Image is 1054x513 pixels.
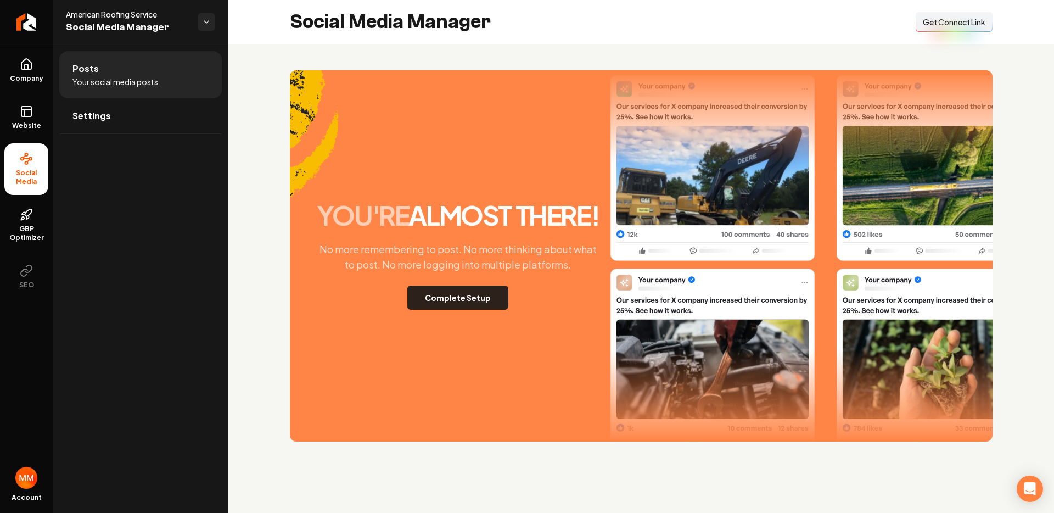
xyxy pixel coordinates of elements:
[4,225,48,242] span: GBP Optimizer
[15,467,37,489] button: Open user button
[15,467,37,489] img: Matthew Meyer
[66,20,189,35] span: Social Media Manager
[72,109,111,122] span: Settings
[16,13,37,31] img: Rebolt Logo
[407,286,508,310] button: Complete Setup
[317,202,599,228] h2: almost there!
[4,96,48,139] a: Website
[4,169,48,186] span: Social Media
[12,493,42,502] span: Account
[923,16,985,27] span: Get Connect Link
[610,74,815,454] img: Post One
[290,11,491,33] h2: Social Media Manager
[4,255,48,298] button: SEO
[72,76,160,87] span: Your social media posts.
[916,12,993,32] button: Get Connect Link
[72,62,99,75] span: Posts
[837,76,1041,456] img: Post Two
[59,98,222,133] a: Settings
[310,242,606,272] p: No more remembering to post. No more thinking about what to post. No more logging into multiple p...
[66,9,189,20] span: American Roofing Service
[290,70,339,228] img: Accent
[5,74,48,83] span: Company
[4,199,48,251] a: GBP Optimizer
[317,198,409,232] span: you're
[8,121,46,130] span: Website
[4,49,48,92] a: Company
[1017,476,1043,502] div: Open Intercom Messenger
[15,281,38,289] span: SEO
